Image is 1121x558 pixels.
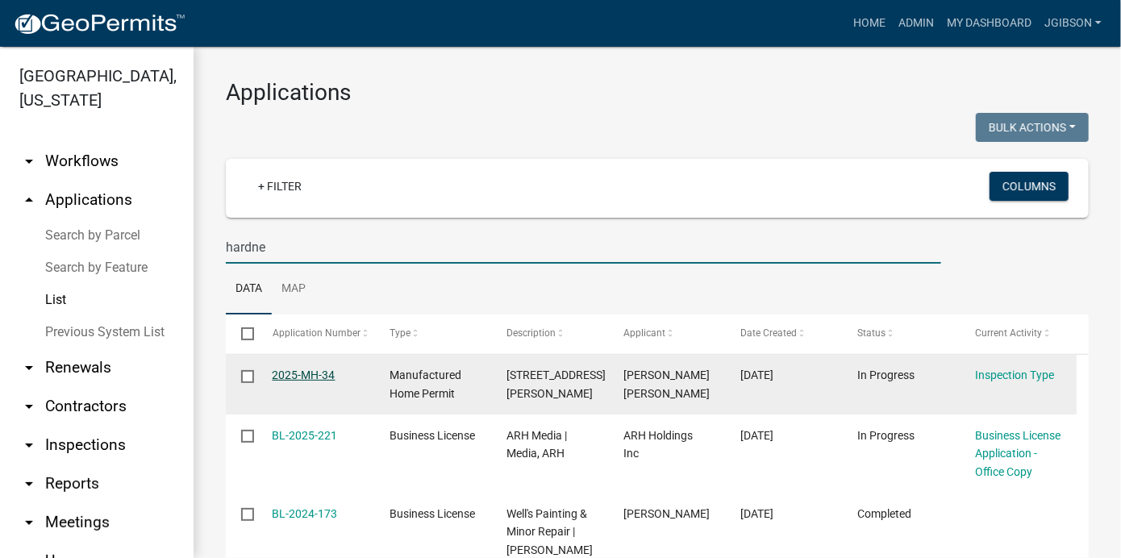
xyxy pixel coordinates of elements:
datatable-header-cell: Applicant [608,314,725,353]
a: + Filter [245,172,315,201]
h3: Applications [226,79,1089,106]
span: 12/01/2024 [741,429,774,442]
span: 03/25/2024 [741,507,774,520]
i: arrow_drop_down [19,358,39,377]
button: Columns [990,172,1069,201]
span: Application Number [273,327,360,339]
span: Description [506,327,556,339]
span: Well's Painting & Minor Repair | Wells, Kenneth [506,507,593,557]
span: ARH Media | Media, ARH [506,429,567,460]
span: Business License [390,507,475,520]
span: Type [390,327,410,339]
a: BL-2025-221 [273,429,338,442]
a: Home [847,8,892,39]
i: arrow_drop_down [19,397,39,416]
button: Bulk Actions [976,113,1089,142]
a: Admin [892,8,940,39]
i: arrow_drop_down [19,474,39,493]
span: Current Activity [975,327,1042,339]
input: Search for applications [226,231,941,264]
span: Business License [390,429,475,442]
span: Kenneth Wells [623,507,710,520]
datatable-header-cell: Date Created [725,314,842,353]
span: Jessica Lynn Hardnett [623,369,710,400]
span: Completed [858,507,912,520]
a: My Dashboard [940,8,1038,39]
span: In Progress [858,369,915,381]
datatable-header-cell: Type [374,314,491,353]
span: 06/16/2025 [741,369,774,381]
a: Map [272,264,315,315]
datatable-header-cell: Current Activity [960,314,1077,353]
datatable-header-cell: Application Number [256,314,373,353]
i: arrow_drop_down [19,513,39,532]
span: Date Created [741,327,798,339]
i: arrow_drop_down [19,152,39,171]
span: In Progress [858,429,915,442]
a: Inspection Type [975,369,1054,381]
a: BL-2024-173 [273,507,338,520]
a: jgibson [1038,8,1108,39]
span: 38 pierce st [506,369,606,400]
i: arrow_drop_up [19,190,39,210]
datatable-header-cell: Description [491,314,608,353]
a: Business License Application - Office Copy [975,429,1061,479]
span: Manufactured Home Permit [390,369,461,400]
datatable-header-cell: Select [226,314,256,353]
span: Status [858,327,886,339]
span: ARH Holdings Inc [623,429,693,460]
a: 2025-MH-34 [273,369,335,381]
i: arrow_drop_down [19,435,39,455]
a: Data [226,264,272,315]
datatable-header-cell: Status [843,314,960,353]
span: Applicant [623,327,665,339]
